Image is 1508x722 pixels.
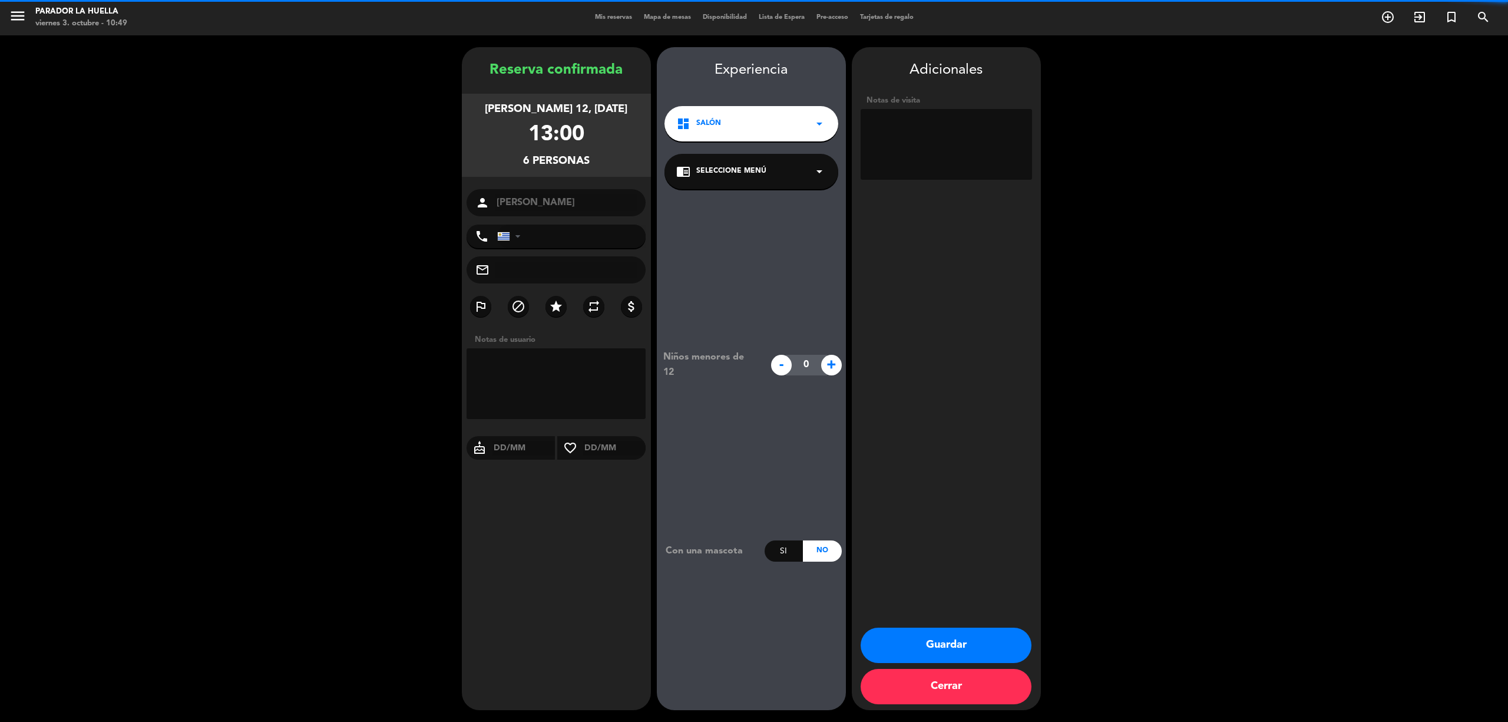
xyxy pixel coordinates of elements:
i: exit_to_app [1413,10,1427,24]
i: repeat [587,299,601,314]
input: DD/MM [492,441,555,456]
div: Notas de visita [861,94,1032,107]
span: - [771,355,792,375]
i: outlined_flag [474,299,488,314]
i: dashboard [676,117,690,131]
i: mail_outline [475,263,490,277]
i: menu [9,7,27,25]
div: Notas de usuario [469,334,651,346]
div: 13:00 [528,118,584,153]
i: search [1476,10,1490,24]
div: Adicionales [861,59,1032,82]
div: Uruguay: +598 [498,225,525,248]
div: [PERSON_NAME] 12, [DATE] [485,101,627,118]
span: Disponibilidad [697,14,753,21]
i: turned_in_not [1444,10,1459,24]
input: DD/MM [583,441,646,456]
i: arrow_drop_down [812,164,826,179]
span: Lista de Espera [753,14,811,21]
div: No [803,540,841,562]
div: Si [765,540,803,562]
i: phone [475,229,489,243]
i: add_circle_outline [1381,10,1395,24]
i: favorite_border [557,441,583,455]
span: Mapa de mesas [638,14,697,21]
div: viernes 3. octubre - 10:49 [35,18,127,29]
span: + [821,355,842,375]
i: cake [467,441,492,455]
div: Parador La Huella [35,6,127,18]
i: block [511,299,525,314]
div: Reserva confirmada [462,59,651,82]
button: Cerrar [861,669,1031,704]
i: star [549,299,563,314]
i: attach_money [624,299,639,314]
i: chrome_reader_mode [676,164,690,179]
span: Seleccione Menú [696,166,766,177]
i: arrow_drop_down [812,117,826,131]
span: Tarjetas de regalo [854,14,920,21]
i: person [475,196,490,210]
div: Con una mascota [657,543,765,559]
div: Niños menores de 12 [654,350,765,380]
div: Experiencia [657,59,846,82]
div: 6 personas [523,153,590,170]
span: Mis reservas [589,14,638,21]
button: Guardar [861,628,1031,663]
span: Salón [696,118,721,130]
span: Pre-acceso [811,14,854,21]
